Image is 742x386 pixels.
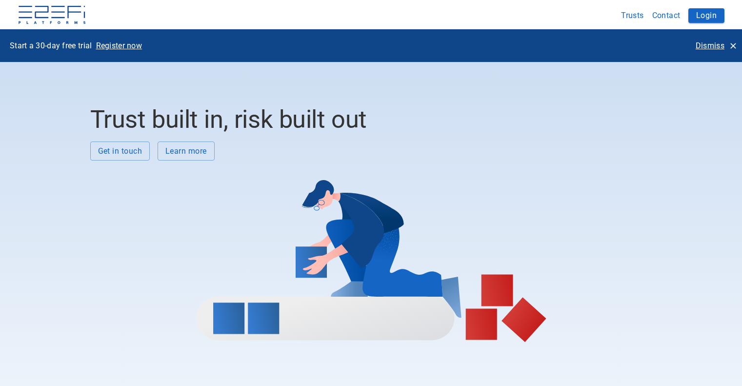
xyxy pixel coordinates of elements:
[90,142,150,161] button: Get in touch
[696,40,724,51] p: Dismiss
[692,37,740,54] button: Dismiss
[158,142,215,161] button: Learn more
[90,105,652,134] h2: Trust built in, risk built out
[92,37,146,54] button: Register now
[96,40,142,51] p: Register now
[10,40,92,51] p: Start a 30-day free trial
